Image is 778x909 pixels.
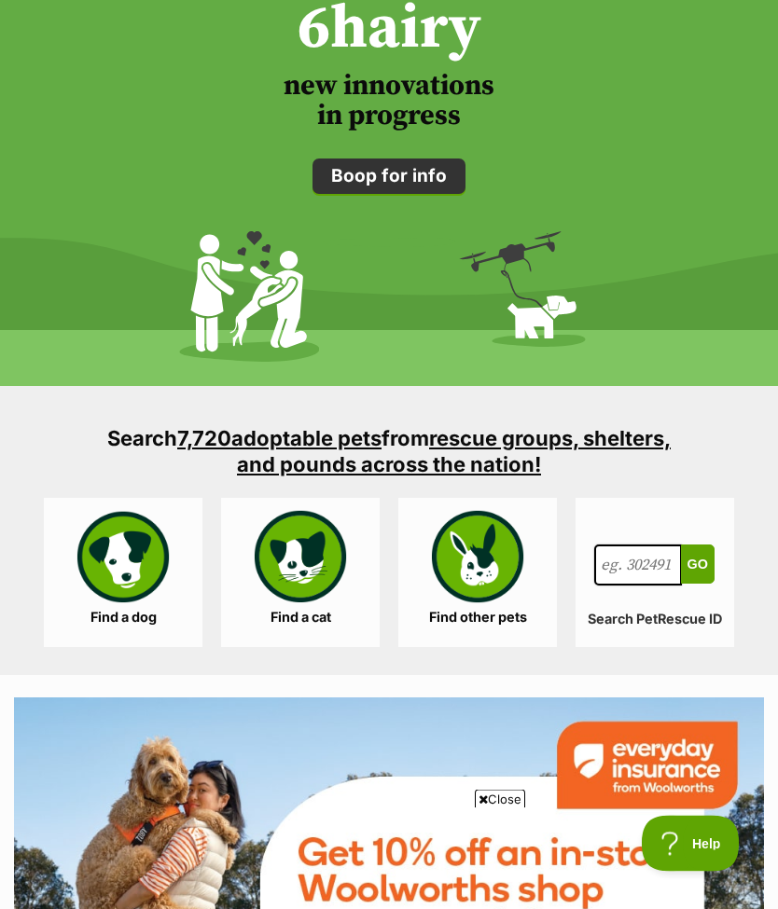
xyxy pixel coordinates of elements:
[642,816,741,872] iframe: Help Scout Beacon - Open
[177,427,231,451] span: 7,720
[177,427,382,451] a: 7,720adoptable pets
[90,426,688,478] h3: Search from
[576,613,734,628] label: Search PetRescue ID
[681,545,715,585] button: Go
[44,499,202,648] a: Find a dog
[313,159,465,195] a: Boop for info
[398,499,557,648] a: Find other pets
[14,72,764,131] h3: new innovations in progress
[49,816,729,900] iframe: Advertisement
[594,545,682,586] input: eg. 302491
[221,499,380,648] a: Find a cat
[237,427,671,477] a: rescue groups, shelters, and pounds across the nation!
[475,790,525,808] span: Close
